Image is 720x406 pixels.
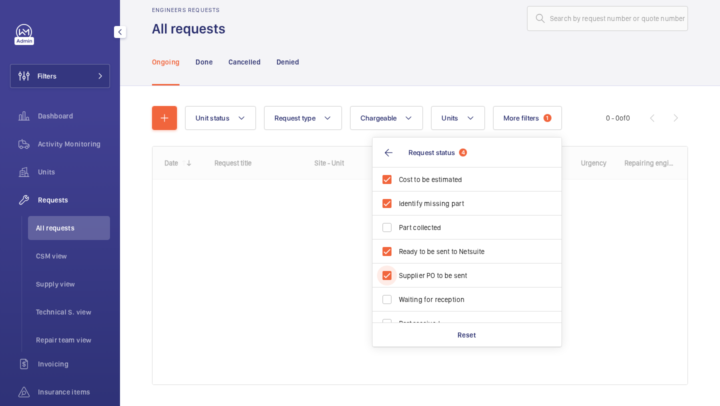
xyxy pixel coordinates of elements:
p: Reset [457,330,476,340]
p: Denied [276,57,299,67]
button: Unit status [185,106,256,130]
span: Supplier PO to be sent [399,270,536,280]
button: Request type [264,106,342,130]
span: 0 - 0 0 [606,114,630,121]
span: Cost to be estimated [399,174,536,184]
span: Requests [38,195,110,205]
span: CSM view [36,251,110,261]
span: All requests [36,223,110,233]
span: 4 [459,148,467,156]
span: Part received [399,318,536,328]
span: Dashboard [38,111,110,121]
span: Activity Monitoring [38,139,110,149]
span: Part collected [399,222,536,232]
span: Technical S. view [36,307,110,317]
span: Filters [37,71,56,81]
button: Filters [10,64,110,88]
span: Waiting for reception [399,294,536,304]
h2: Engineers requests [152,6,231,13]
span: Identify missing part [399,198,536,208]
input: Search by request number or quote number [527,6,688,31]
span: Supply view [36,279,110,289]
span: Unit status [195,114,229,122]
span: Insurance items [38,387,110,397]
button: Chargeable [350,106,423,130]
span: Units [441,114,458,122]
h1: All requests [152,19,231,38]
span: of [619,114,626,122]
span: 1 [543,114,551,122]
span: Request type [274,114,315,122]
span: Units [38,167,110,177]
button: More filters1 [493,106,562,130]
span: Invoicing [38,359,110,369]
span: Chargeable [360,114,397,122]
span: Ready to be sent to Netsuite [399,246,536,256]
p: Done [195,57,212,67]
button: Units [431,106,484,130]
span: Request status [408,148,455,156]
span: More filters [503,114,539,122]
span: Repair team view [36,335,110,345]
button: Request status4 [372,137,561,167]
p: Cancelled [228,57,260,67]
p: Ongoing [152,57,179,67]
